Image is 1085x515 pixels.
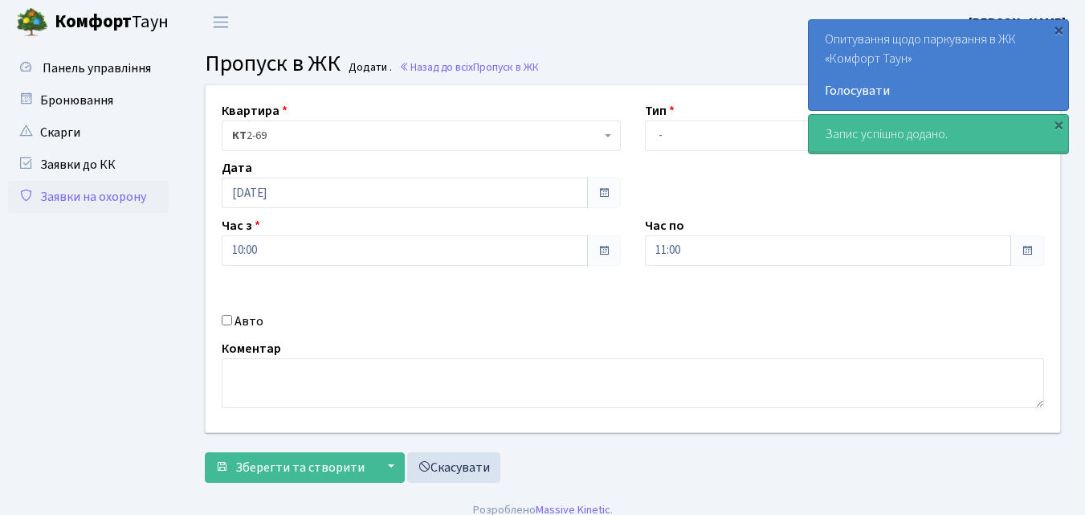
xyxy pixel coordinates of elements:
[222,121,621,151] span: <b>КТ</b>&nbsp;&nbsp;&nbsp;&nbsp;2-69
[809,20,1068,110] div: Опитування щодо паркування в ЖК «Комфорт Таун»
[8,52,169,84] a: Панель управління
[809,115,1068,153] div: Запис успішно додано.
[201,9,241,35] button: Переключити навігацію
[8,84,169,116] a: Бронювання
[1050,116,1067,133] div: ×
[55,9,132,35] b: Комфорт
[969,13,1066,32] a: [PERSON_NAME]
[1050,22,1067,38] div: ×
[8,149,169,181] a: Заявки до КК
[399,59,539,75] a: Назад до всіхПропуск в ЖК
[235,459,365,476] span: Зберегти та створити
[43,59,151,77] span: Панель управління
[8,181,169,213] a: Заявки на охорону
[969,14,1066,31] b: [PERSON_NAME]
[8,116,169,149] a: Скарги
[473,59,539,75] span: Пропуск в ЖК
[222,216,260,235] label: Час з
[222,158,252,178] label: Дата
[235,312,263,331] label: Авто
[205,47,341,80] span: Пропуск в ЖК
[55,9,169,36] span: Таун
[232,128,601,144] span: <b>КТ</b>&nbsp;&nbsp;&nbsp;&nbsp;2-69
[407,452,500,483] a: Скасувати
[222,101,288,121] label: Квартира
[345,61,392,75] small: Додати .
[205,452,375,483] button: Зберегти та створити
[645,216,684,235] label: Час по
[825,81,1052,100] a: Голосувати
[16,6,48,39] img: logo.png
[645,101,675,121] label: Тип
[222,339,281,358] label: Коментар
[232,128,247,144] b: КТ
